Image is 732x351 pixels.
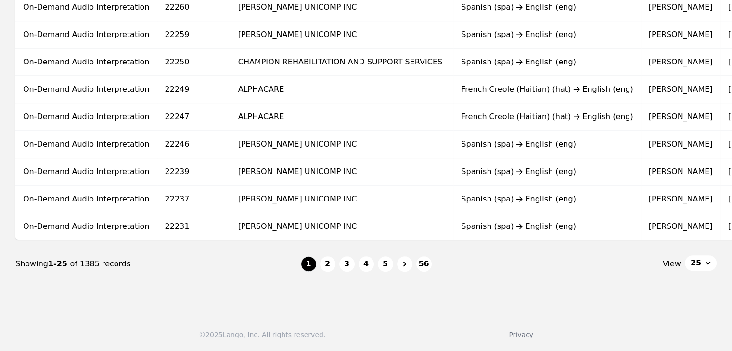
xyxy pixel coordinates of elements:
[461,193,633,205] div: Spanish (spa) English (eng)
[157,21,231,49] td: 22259
[641,131,720,158] td: [PERSON_NAME]
[320,256,335,272] button: 2
[15,131,157,158] td: On-Demand Audio Interpretation
[157,49,231,76] td: 22250
[509,331,533,338] a: Privacy
[231,186,454,213] td: [PERSON_NAME] UNICOMP INC
[461,138,633,150] div: Spanish (spa) English (eng)
[691,257,701,269] span: 25
[231,103,454,131] td: ALPHACARE
[231,158,454,186] td: [PERSON_NAME] UNICOMP INC
[641,186,720,213] td: [PERSON_NAME]
[15,213,157,240] td: On-Demand Audio Interpretation
[339,256,355,272] button: 3
[359,256,374,272] button: 4
[231,21,454,49] td: [PERSON_NAME] UNICOMP INC
[157,131,231,158] td: 22246
[641,213,720,240] td: [PERSON_NAME]
[157,103,231,131] td: 22247
[15,258,301,270] div: Showing of 1385 records
[378,256,393,272] button: 5
[231,131,454,158] td: [PERSON_NAME] UNICOMP INC
[15,240,717,288] nav: Page navigation
[641,76,720,103] td: [PERSON_NAME]
[641,158,720,186] td: [PERSON_NAME]
[15,186,157,213] td: On-Demand Audio Interpretation
[157,158,231,186] td: 22239
[231,76,454,103] td: ALPHACARE
[157,213,231,240] td: 22231
[157,76,231,103] td: 22249
[461,1,633,13] div: Spanish (spa) English (eng)
[15,21,157,49] td: On-Demand Audio Interpretation
[231,213,454,240] td: [PERSON_NAME] UNICOMP INC
[416,256,432,272] button: 56
[461,84,633,95] div: French Creole (Haitian) (hat) English (eng)
[685,255,717,271] button: 25
[461,29,633,40] div: Spanish (spa) English (eng)
[48,259,70,268] span: 1-25
[15,76,157,103] td: On-Demand Audio Interpretation
[461,56,633,68] div: Spanish (spa) English (eng)
[15,158,157,186] td: On-Demand Audio Interpretation
[199,330,325,339] div: © 2025 Lango, Inc. All rights reserved.
[231,49,454,76] td: CHAMPION REHABILITATION AND SUPPORT SERVICES
[641,103,720,131] td: [PERSON_NAME]
[15,49,157,76] td: On-Demand Audio Interpretation
[641,21,720,49] td: [PERSON_NAME]
[461,111,633,123] div: French Creole (Haitian) (hat) English (eng)
[461,166,633,177] div: Spanish (spa) English (eng)
[15,103,157,131] td: On-Demand Audio Interpretation
[157,186,231,213] td: 22237
[641,49,720,76] td: [PERSON_NAME]
[663,258,681,270] span: View
[461,221,633,232] div: Spanish (spa) English (eng)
